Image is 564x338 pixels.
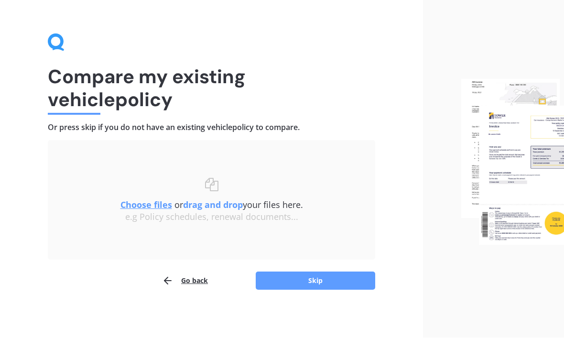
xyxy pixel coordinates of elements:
[48,65,375,111] h1: Compare my existing vehicle policy
[120,199,172,211] u: Choose files
[48,123,375,133] h4: Or press skip if you do not have an existing vehicle policy to compare.
[120,199,303,211] span: or your files here.
[256,272,375,290] button: Skip
[461,79,564,245] img: files.webp
[162,272,208,291] button: Go back
[183,199,243,211] b: drag and drop
[67,212,356,223] div: e.g Policy schedules, renewal documents...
